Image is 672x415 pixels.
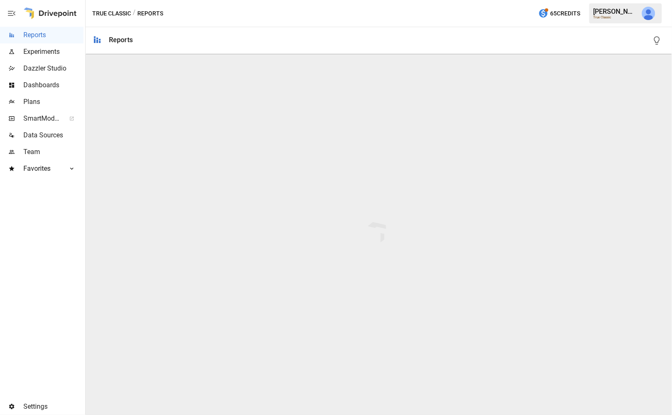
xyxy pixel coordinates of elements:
[551,8,581,19] span: 65 Credits
[23,147,83,157] span: Team
[637,2,660,25] button: Derek Yimoyines
[133,8,136,19] div: /
[23,164,60,174] span: Favorites
[594,15,637,19] div: True Classic
[23,97,83,107] span: Plans
[535,6,584,21] button: 65Credits
[92,8,131,19] button: True Classic
[23,114,60,124] span: SmartModel
[109,36,133,44] div: Reports
[23,63,83,73] span: Dazzler Studio
[594,8,637,15] div: [PERSON_NAME]
[60,112,66,123] span: ™
[642,7,655,20] img: Derek Yimoyines
[368,222,389,247] img: drivepoint-animation.ef608ccb.svg
[23,130,83,140] span: Data Sources
[23,80,83,90] span: Dashboards
[23,30,83,40] span: Reports
[23,402,83,412] span: Settings
[23,47,83,57] span: Experiments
